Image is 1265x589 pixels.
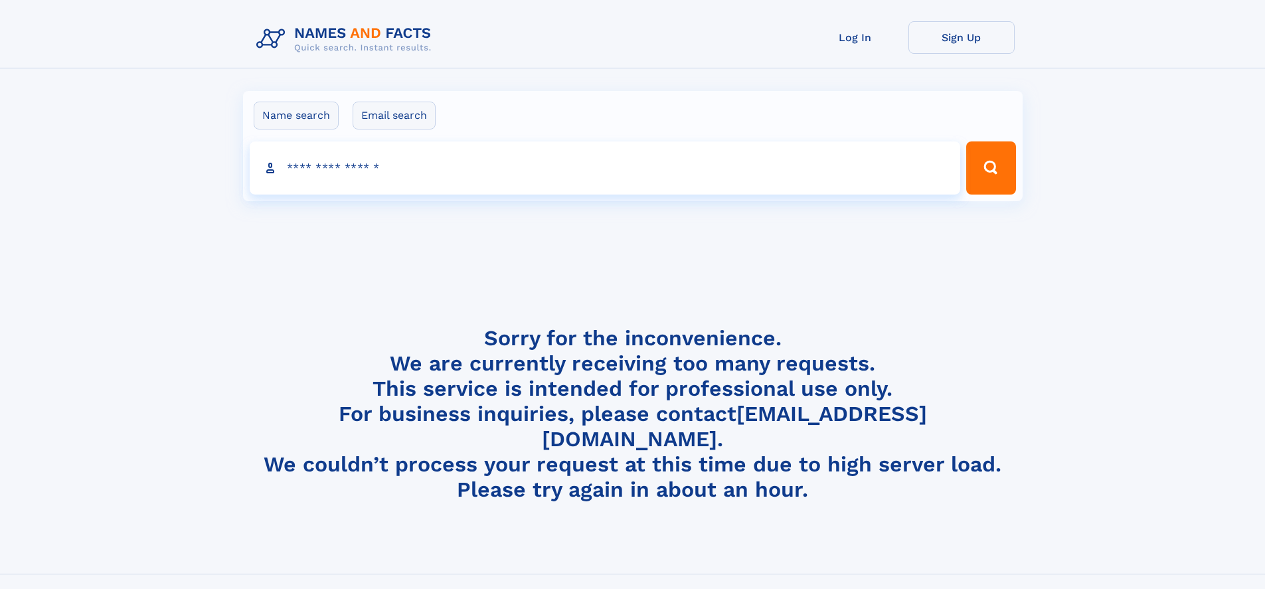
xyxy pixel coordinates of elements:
[254,102,339,129] label: Name search
[353,102,436,129] label: Email search
[802,21,908,54] a: Log In
[250,141,961,195] input: search input
[908,21,1015,54] a: Sign Up
[251,21,442,57] img: Logo Names and Facts
[251,325,1015,503] h4: Sorry for the inconvenience. We are currently receiving too many requests. This service is intend...
[542,401,927,452] a: [EMAIL_ADDRESS][DOMAIN_NAME]
[966,141,1015,195] button: Search Button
